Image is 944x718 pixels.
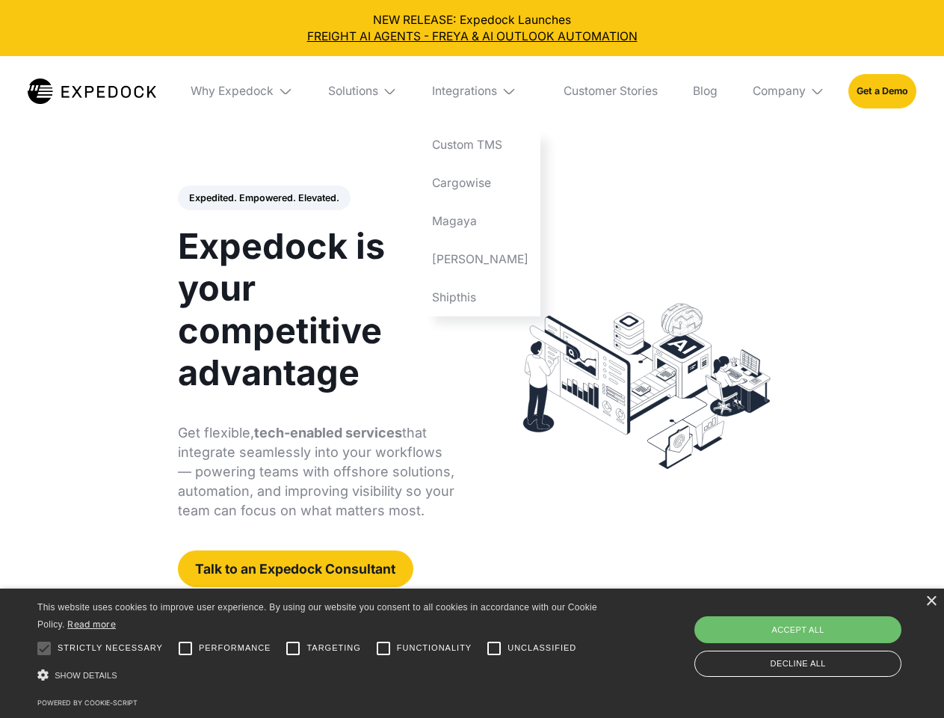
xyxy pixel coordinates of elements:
[58,642,163,654] span: Strictly necessary
[681,56,729,126] a: Blog
[753,84,806,99] div: Company
[179,56,305,126] div: Why Expedock
[199,642,271,654] span: Performance
[12,28,933,45] a: FREIGHT AI AGENTS - FREYA & AI OUTLOOK AUTOMATION
[12,12,933,45] div: NEW RELEASE: Expedock Launches
[67,619,116,630] a: Read more
[254,425,402,441] strong: tech-enabled services
[421,278,540,316] a: Shipthis
[432,84,497,99] div: Integrations
[552,56,669,126] a: Customer Stories
[178,550,413,587] a: Talk to an Expedock Consultant
[421,126,540,165] a: Custom TMS
[421,165,540,203] a: Cargowise
[397,642,472,654] span: Functionality
[37,666,602,686] div: Show details
[421,240,540,278] a: [PERSON_NAME]
[741,56,836,126] div: Company
[37,699,138,707] a: Powered by cookie-script
[178,423,455,521] p: Get flexible, that integrate seamlessly into your workflows — powering teams with offshore soluti...
[55,671,117,680] span: Show details
[421,126,540,316] nav: Integrations
[508,642,576,654] span: Unclassified
[848,74,916,108] a: Get a Demo
[695,556,944,718] iframe: Chat Widget
[316,56,409,126] div: Solutions
[306,642,360,654] span: Targeting
[421,202,540,240] a: Magaya
[191,84,274,99] div: Why Expedock
[178,225,455,393] h1: Expedock is your competitive advantage
[328,84,378,99] div: Solutions
[421,56,540,126] div: Integrations
[37,602,597,630] span: This website uses cookies to improve user experience. By using our website you consent to all coo...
